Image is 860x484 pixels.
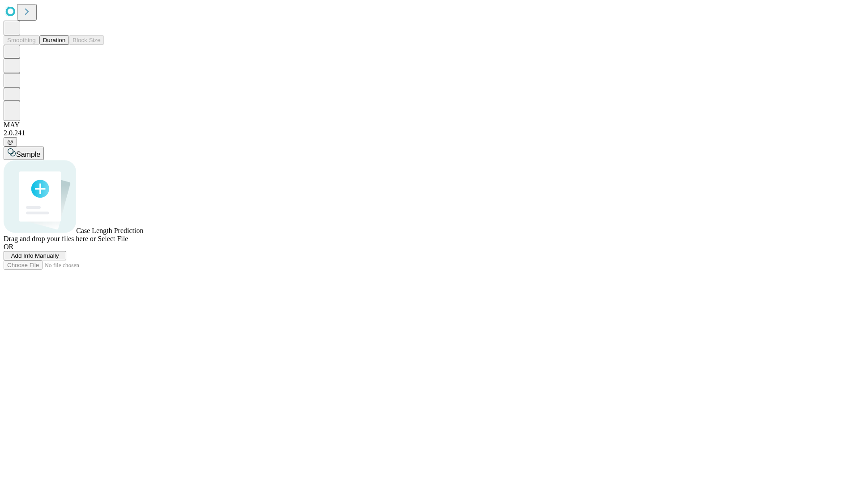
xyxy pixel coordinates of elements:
[4,121,856,129] div: MAY
[98,235,128,242] span: Select File
[7,138,13,145] span: @
[4,137,17,147] button: @
[4,129,856,137] div: 2.0.241
[11,252,59,259] span: Add Info Manually
[39,35,69,45] button: Duration
[4,251,66,260] button: Add Info Manually
[69,35,104,45] button: Block Size
[76,227,143,234] span: Case Length Prediction
[4,243,13,251] span: OR
[16,151,40,158] span: Sample
[4,147,44,160] button: Sample
[4,35,39,45] button: Smoothing
[4,235,96,242] span: Drag and drop your files here or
